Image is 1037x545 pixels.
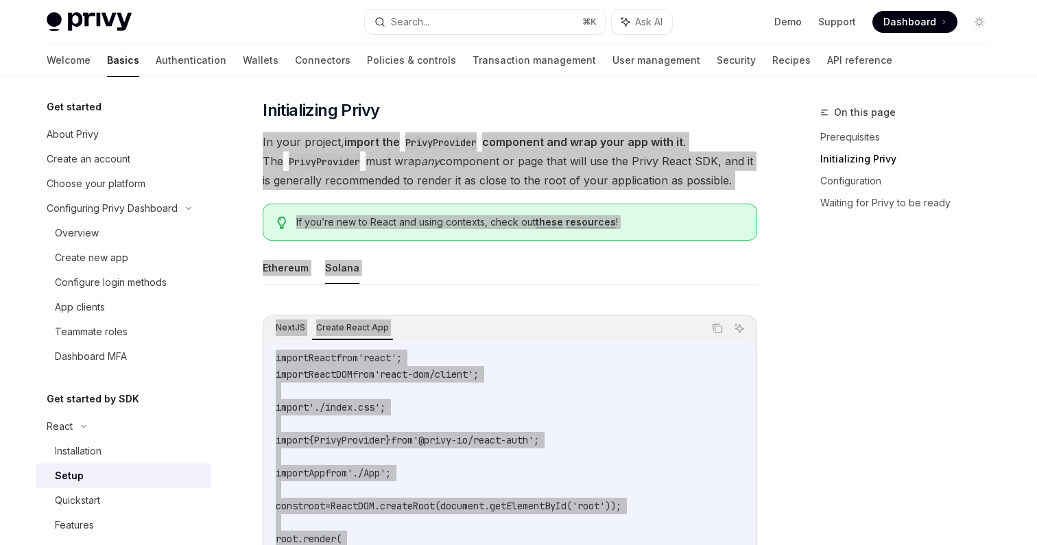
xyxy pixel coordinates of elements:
[36,122,211,147] a: About Privy
[484,500,490,512] span: .
[47,44,91,77] a: Welcome
[435,500,440,512] span: (
[385,434,391,446] span: }
[635,15,663,29] span: Ask AI
[36,513,211,537] a: Features
[243,44,278,77] a: Wallets
[47,175,145,192] div: Choose your platform
[55,443,102,459] div: Installation
[303,533,336,545] span: render
[36,245,211,270] a: Create new app
[298,533,303,545] span: .
[296,215,743,229] span: If you’re new to React and using contexts, check out !
[36,488,211,513] a: Quickstart
[55,250,128,266] div: Create new app
[380,500,435,512] span: createRoot
[263,132,757,190] span: In your project, . The must wrap component or page that will use the Privy React SDK, and it is g...
[272,319,309,336] div: NextJS
[309,401,380,413] span: './index.css'
[566,216,616,228] a: resources
[605,500,621,512] span: ));
[473,368,479,380] span: ;
[309,434,314,446] span: {
[365,10,605,34] button: Search...⌘K
[36,221,211,245] a: Overview
[276,401,309,413] span: import
[473,44,596,77] a: Transaction management
[834,104,896,121] span: On this page
[36,344,211,369] a: Dashboard MFA
[772,44,811,77] a: Recipes
[314,434,385,446] span: PrivyProvider
[374,368,473,380] span: 'react-dom/client'
[55,492,100,509] div: Quickstart
[391,14,429,30] div: Search...
[536,216,563,228] a: these
[276,533,298,545] span: root
[572,500,605,512] span: 'root'
[400,135,482,150] code: PrivyProvider
[353,368,374,380] span: from
[47,126,99,143] div: About Privy
[36,439,211,463] a: Installation
[344,135,683,149] strong: import the component and wrap your app with it
[47,151,130,167] div: Create an account
[55,299,105,315] div: App clients
[277,217,287,229] svg: Tip
[336,533,342,545] span: (
[391,434,413,446] span: from
[490,500,567,512] span: getElementById
[107,44,139,77] a: Basics
[263,252,309,284] button: Ethereum
[717,44,756,77] a: Security
[276,467,309,479] span: import
[47,200,178,217] div: Configuring Privy Dashboard
[276,434,309,446] span: import
[820,126,1001,148] a: Prerequisites
[309,368,353,380] span: ReactDOM
[827,44,892,77] a: API reference
[534,434,539,446] span: ;
[820,192,1001,214] a: Waiting for Privy to be ready
[883,15,936,29] span: Dashboard
[413,434,534,446] span: '@privy-io/react-auth'
[47,418,73,435] div: React
[325,500,331,512] span: =
[55,468,84,484] div: Setup
[47,391,139,407] h5: Get started by SDK
[309,352,336,364] span: React
[367,44,456,77] a: Policies & controls
[276,352,309,364] span: import
[331,500,374,512] span: ReactDOM
[295,44,350,77] a: Connectors
[582,16,597,27] span: ⌘ K
[612,10,672,34] button: Ask AI
[325,252,359,284] button: Solana
[374,500,380,512] span: .
[47,12,132,32] img: light logo
[55,517,94,533] div: Features
[730,319,748,337] button: Ask AI
[421,154,440,168] em: any
[36,319,211,344] a: Teammate roles
[820,170,1001,192] a: Configuration
[263,99,379,121] span: Initializing Privy
[872,11,957,33] a: Dashboard
[325,467,347,479] span: from
[968,11,990,33] button: Toggle dark mode
[276,500,303,512] span: const
[774,15,802,29] a: Demo
[55,348,127,365] div: Dashboard MFA
[55,324,128,340] div: Teammate roles
[440,500,484,512] span: document
[55,274,167,291] div: Configure login methods
[309,467,325,479] span: App
[347,467,385,479] span: './App'
[47,99,102,115] h5: Get started
[55,225,99,241] div: Overview
[708,319,726,337] button: Copy the contents from the code block
[380,401,385,413] span: ;
[612,44,700,77] a: User management
[358,352,396,364] span: 'react'
[303,500,325,512] span: root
